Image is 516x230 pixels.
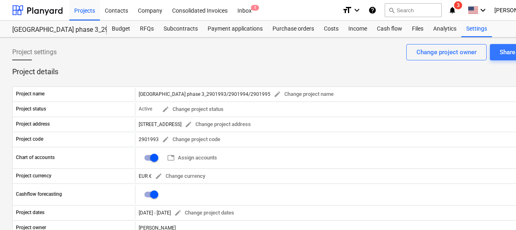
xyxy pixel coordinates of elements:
[454,1,462,9] span: 3
[16,91,44,97] p: Project name
[16,172,51,179] p: Project currency
[155,172,162,180] span: edit
[12,26,97,34] div: [GEOGRAPHIC_DATA] phase 3_2901993/2901994/2901995
[16,121,50,128] p: Project address
[159,21,203,37] a: Subcontracts
[475,191,516,230] iframe: Chat Widget
[343,21,372,37] a: Income
[319,21,343,37] a: Costs
[139,88,337,101] div: [GEOGRAPHIC_DATA] phase 3_2901993/2901994/2901995
[388,7,395,13] span: search
[155,172,205,181] span: Change currency
[16,154,55,161] p: Chart of accounts
[159,133,224,146] button: Change project code
[164,152,220,164] button: Assign accounts
[268,21,319,37] a: Purchase orders
[368,5,376,15] i: Knowledge base
[16,136,43,143] p: Project code
[342,5,352,15] i: format_size
[416,47,476,57] div: Change project owner
[16,209,44,216] p: Project dates
[270,88,337,101] button: Change project name
[139,106,152,113] p: Active
[167,153,217,163] span: Assign accounts
[139,173,152,179] span: EUR €
[159,103,227,116] button: Change project status
[167,154,175,161] span: table
[139,210,171,216] div: [DATE] - [DATE]
[478,5,488,15] i: keyboard_arrow_down
[162,105,224,114] span: Change project status
[352,5,362,15] i: keyboard_arrow_down
[274,91,281,98] span: edit
[407,21,428,37] a: Files
[448,5,456,15] i: notifications
[171,207,237,219] button: Change project dates
[385,3,442,17] button: Search
[152,170,208,183] button: Change currency
[185,120,251,129] span: Change project address
[251,5,259,11] span: 1
[16,106,46,113] p: Project status
[16,191,62,198] p: Cashflow forecasting
[461,21,492,37] a: Settings
[428,21,461,37] a: Analytics
[274,90,334,99] span: Change project name
[139,133,224,146] div: 2901993
[162,135,220,144] span: Change project code
[182,118,254,131] button: Change project address
[372,21,407,37] a: Cash flow
[107,21,135,37] a: Budget
[185,121,192,128] span: edit
[174,208,234,218] span: Change project dates
[203,21,268,37] a: Payment applications
[12,47,57,57] span: Project settings
[135,21,159,37] a: RFQs
[174,209,182,217] span: edit
[162,106,169,113] span: edit
[406,44,487,60] button: Change project owner
[162,136,169,143] span: edit
[139,118,254,131] div: [STREET_ADDRESS]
